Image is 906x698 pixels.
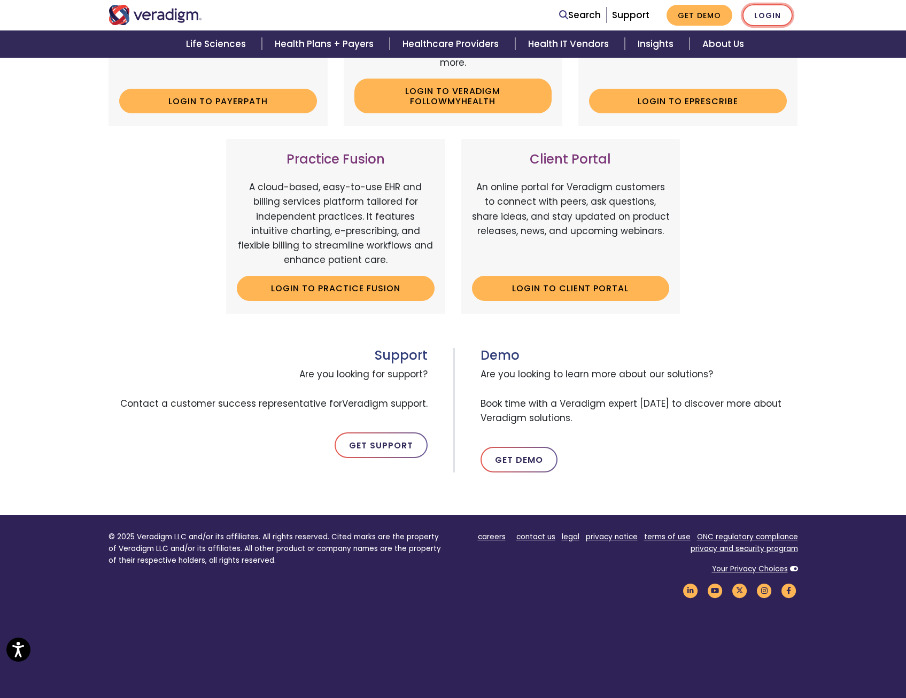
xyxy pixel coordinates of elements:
a: Login to Payerpath [119,89,317,113]
a: Veradigm Facebook Link [780,585,798,595]
a: Get Demo [481,447,557,472]
a: Your Privacy Choices [712,564,788,574]
a: About Us [690,30,757,58]
p: © 2025 Veradigm LLC and/or its affiliates. All rights reserved. Cited marks are the property of V... [109,531,445,566]
h3: Support [109,348,428,363]
a: terms of use [644,532,691,542]
a: Veradigm LinkedIn Link [682,585,700,595]
span: Are you looking for support? Contact a customer success representative for [109,363,428,415]
a: ONC regulatory compliance [697,532,798,542]
a: Insights [625,30,690,58]
a: privacy and security program [691,544,798,554]
a: Login to Practice Fusion [237,276,435,300]
a: contact us [516,532,555,542]
a: Get Support [335,432,428,458]
a: Veradigm YouTube Link [706,585,724,595]
a: Login [742,4,793,26]
img: Veradigm logo [109,5,202,25]
span: Are you looking to learn more about our solutions? Book time with a Veradigm expert [DATE] to dis... [481,363,798,430]
a: Login to ePrescribe [589,89,787,113]
h3: Client Portal [472,152,670,167]
a: Veradigm Twitter Link [731,585,749,595]
a: Get Demo [667,5,732,26]
a: Support [612,9,649,21]
span: Veradigm support. [342,397,428,410]
a: Life Sciences [173,30,262,58]
a: Health Plans + Payers [262,30,390,58]
a: Search [559,8,601,22]
a: legal [562,532,579,542]
a: Login to Client Portal [472,276,670,300]
p: An online portal for Veradigm customers to connect with peers, ask questions, share ideas, and st... [472,180,670,267]
p: A cloud-based, easy-to-use EHR and billing services platform tailored for independent practices. ... [237,180,435,267]
a: Healthcare Providers [390,30,515,58]
a: Health IT Vendors [515,30,625,58]
a: Login to Veradigm FollowMyHealth [354,79,552,113]
h3: Practice Fusion [237,152,435,167]
a: privacy notice [586,532,638,542]
a: Veradigm Instagram Link [755,585,773,595]
h3: Demo [481,348,798,363]
a: careers [478,532,506,542]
